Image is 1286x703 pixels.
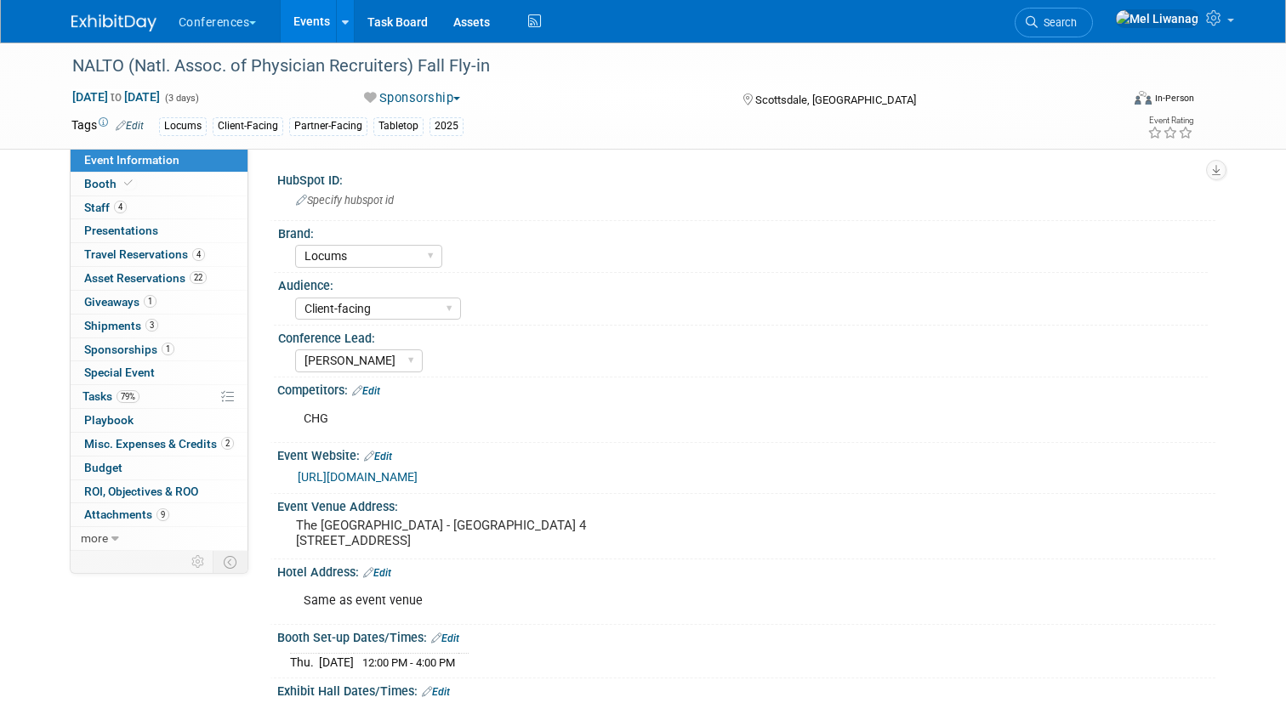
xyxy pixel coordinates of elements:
span: Budget [84,461,122,474]
span: Search [1038,16,1077,29]
a: Search [1015,8,1093,37]
td: Toggle Event Tabs [213,551,248,573]
button: Sponsorship [358,89,467,107]
img: Mel Liwanag [1115,9,1199,28]
div: Same as event venue [292,584,1033,618]
a: Special Event [71,361,248,384]
span: ROI, Objectives & ROO [84,485,198,498]
span: Giveaways [84,295,156,309]
span: Playbook [84,413,134,427]
a: Travel Reservations4 [71,243,248,266]
span: 1 [162,343,174,355]
div: Tabletop [373,117,424,135]
span: Presentations [84,224,158,237]
a: more [71,527,248,550]
span: 12:00 PM - 4:00 PM [362,656,455,669]
a: Tasks79% [71,385,248,408]
a: Misc. Expenses & Credits2 [71,433,248,456]
td: Tags [71,116,144,136]
a: Shipments3 [71,315,248,337]
div: Audience: [278,273,1208,294]
span: 9 [156,508,169,521]
span: Attachments [84,507,169,521]
img: Format-Inperson.png [1135,91,1152,105]
span: [DATE] [DATE] [71,89,161,105]
div: Client-Facing [213,117,283,135]
a: Edit [364,451,392,462]
div: Event Format [1028,88,1194,114]
span: Travel Reservations [84,247,205,261]
div: Locums [159,117,207,135]
a: Presentations [71,219,248,242]
a: Attachments9 [71,503,248,526]
span: (3 days) [163,93,199,104]
span: Misc. Expenses & Credits [84,437,234,451]
div: In-Person [1154,92,1194,105]
div: Event Venue Address: [277,494,1215,515]
a: Giveaways1 [71,291,248,314]
div: Exhibit Hall Dates/Times: [277,678,1215,700]
a: [URL][DOMAIN_NAME] [298,470,418,484]
span: Staff [84,201,127,214]
div: CHG [292,402,1033,436]
span: Asset Reservations [84,271,207,285]
a: Sponsorships1 [71,338,248,361]
div: Event Rating [1147,116,1193,125]
span: 22 [190,271,207,284]
div: NALTO (Natl. Assoc. of Physician Recruiters) Fall Fly-in [66,51,1099,82]
span: Tasks [83,389,139,403]
a: Staff4 [71,196,248,219]
span: Shipments [84,319,158,332]
div: 2025 [430,117,464,135]
a: Edit [352,385,380,397]
a: Edit [363,567,391,579]
div: Partner-Facing [289,117,367,135]
div: Hotel Address: [277,559,1215,581]
td: [DATE] [319,654,354,672]
img: ExhibitDay [71,14,156,31]
pre: The [GEOGRAPHIC_DATA] - [GEOGRAPHIC_DATA] 4 [STREET_ADDRESS] [296,518,650,548]
span: Scottsdale, [GEOGRAPHIC_DATA] [755,94,916,106]
a: Playbook [71,409,248,432]
span: 4 [114,201,127,213]
div: Competitors: [277,377,1215,400]
div: Brand: [278,221,1208,242]
div: HubSpot ID: [277,167,1215,189]
td: Personalize Event Tab Strip [184,551,213,573]
a: Budget [71,456,248,479]
span: 79% [117,390,139,403]
td: Thu. [290,654,319,672]
span: Booth [84,177,136,190]
div: Booth Set-up Dates/Times: [277,625,1215,647]
div: Conference Lead: [278,326,1208,347]
span: 4 [192,248,205,261]
span: more [81,531,108,545]
a: Asset Reservations22 [71,267,248,290]
span: Special Event [84,366,155,379]
a: ROI, Objectives & ROO [71,480,248,503]
span: Event Information [84,153,179,167]
span: 3 [145,319,158,332]
div: Event Website: [277,443,1215,465]
a: Edit [422,686,450,698]
span: Sponsorships [84,343,174,356]
a: Booth [71,173,248,196]
span: to [108,90,124,104]
a: Event Information [71,149,248,172]
span: 2 [221,437,234,450]
a: Edit [431,632,459,644]
span: Specify hubspot id [296,194,394,207]
span: 1 [144,295,156,308]
i: Booth reservation complete [124,179,133,188]
a: Edit [116,120,144,132]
